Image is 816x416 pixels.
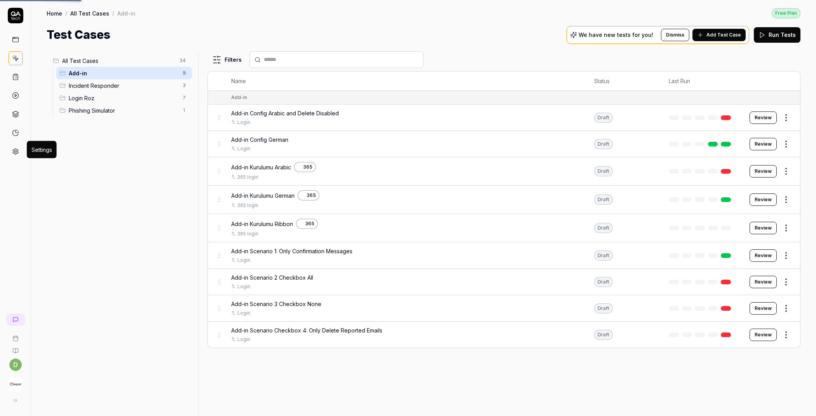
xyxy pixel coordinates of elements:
div: Draft [594,139,613,149]
th: Name [223,71,587,91]
button: Free Plan [772,8,800,18]
span: Add-in Scenario 2 Checkbox All [231,273,313,282]
a: 365 [298,190,319,200]
tr: Add-in Scenario 2 Checkbox AllLoginDraftReview [208,269,800,295]
th: Status [586,71,661,91]
a: Book a call with us [3,329,28,341]
button: Review [750,302,777,315]
div: Draft [594,251,613,261]
tr: Add-in Scenario 3 Checkbox NoneLoginDraftReview [208,295,800,322]
div: / [112,9,114,17]
span: Add-in [69,69,178,77]
button: Run Tests [754,27,800,43]
a: Home [47,9,62,17]
a: Login [237,336,250,343]
h1: Test Cases [47,26,110,44]
tr: Add-in Kurulumu Ribbon365365 loginDraftReview [208,214,800,242]
span: Login Roz [69,94,178,102]
button: Review [750,329,777,341]
span: 365 [303,164,312,171]
div: Drag to reorderIncident Responder3 [56,79,192,92]
a: Login [237,257,250,264]
span: Add-in Scenario Checkbox 4: Only Delete Reported Emails [231,326,382,334]
div: Settings [31,146,52,154]
div: Drag to reorderPhishing Simulator1 [56,104,192,117]
tr: Add-in Config Arabic and Delete DisabledLoginDraftReview [208,104,800,131]
a: Login [237,310,250,317]
button: Add Test Case [692,29,746,41]
span: 34 [176,56,189,65]
th: Last Run [661,71,742,91]
div: Drag to reorderLogin Roz7 [56,92,192,104]
span: Add-in Scenario 3 Checkbox None [231,300,321,308]
span: 7 [180,93,189,103]
button: Review [750,276,777,288]
img: Keepnet Logo [9,377,23,391]
tr: Add-in Kurulumu German365365 loginDraftReview [208,186,800,214]
a: Login [237,145,250,152]
a: 365 login [237,202,258,209]
a: 365 login [237,174,258,181]
a: Login [237,119,250,126]
span: 365 [305,220,314,227]
button: Review [750,111,777,124]
div: Draft [594,113,613,123]
span: Phishing Simulator [69,106,178,115]
span: 1 [180,106,189,115]
div: Add-in [117,9,136,17]
button: d [9,359,22,371]
span: Add-in Config Arabic and Delete Disabled [231,109,339,117]
button: Filters [207,52,246,68]
button: Review [750,222,777,234]
span: Add-in Kurulumu German [231,191,295,200]
button: Review [750,138,777,150]
tr: Add-in Kurulumu Arabic365365 loginDraftReview [208,157,800,186]
span: 3 [180,81,189,90]
div: Add-in [231,94,247,101]
span: Add-in Kurulumu Arabic [231,163,291,171]
tr: Add-in Scenario 1: Only Confirmation MessagesLoginDraftReview [208,242,800,269]
div: Draft [594,303,613,313]
a: Login [237,283,250,290]
span: All Test Cases [62,57,175,65]
a: Documentation [3,341,28,354]
div: Drag to reorderAdd-in9 [56,67,192,79]
div: Draft [594,223,613,233]
tr: Add-in Scenario Checkbox 4: Only Delete Reported EmailsLoginDraftReview [208,322,800,348]
span: 9 [180,68,189,78]
a: 365 [294,162,316,172]
p: We have new tests for you! [579,32,653,38]
span: Incident Responder [69,82,178,90]
a: All Test Cases [70,9,109,17]
button: Review [750,165,777,178]
a: New conversation [6,313,25,326]
button: Review [750,249,777,262]
div: Draft [594,195,613,205]
div: Draft [594,330,613,340]
span: Add-in Kurulumu Ribbon [231,220,293,228]
div: Draft [594,166,613,176]
button: Dismiss [661,29,689,41]
span: 365 [307,192,316,199]
button: Keepnet Logo [3,371,28,393]
a: 365 login [237,230,258,237]
span: Add-in Scenario 1: Only Confirmation Messages [231,247,352,255]
span: Add-in Config German [231,136,288,144]
span: Add Test Case [706,31,741,38]
button: Review [750,193,777,206]
tr: Add-in Config GermanLoginDraftReview [208,131,800,157]
div: Draft [594,277,613,287]
div: / [65,9,67,17]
